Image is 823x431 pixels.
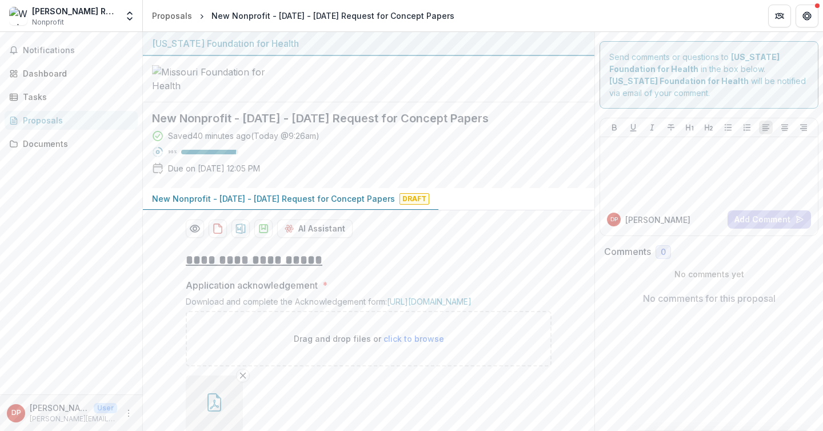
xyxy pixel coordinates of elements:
[186,220,204,238] button: Preview 41e67dd0-7de3-4506-8c91-c984af7964b9-0.pdf
[600,41,818,109] div: Send comments or questions to in the box below. will be notified via email of your comment.
[211,10,454,22] div: New Nonprofit - [DATE] - [DATE] Request for Concept Papers
[5,134,138,153] a: Documents
[168,130,319,142] div: Saved 40 minutes ago ( Today @ 9:26am )
[608,121,621,134] button: Bold
[5,111,138,130] a: Proposals
[168,162,260,174] p: Due on [DATE] 12:05 PM
[759,121,773,134] button: Align Left
[294,333,444,345] p: Drag and drop files or
[625,214,690,226] p: [PERSON_NAME]
[664,121,678,134] button: Strike
[152,111,567,125] h2: New Nonprofit - [DATE] - [DATE] Request for Concept Papers
[387,297,472,306] a: [URL][DOMAIN_NAME]
[11,409,21,417] div: Dmitri Postnov
[604,246,651,257] h2: Comments
[122,5,138,27] button: Open entity switcher
[643,292,776,305] p: No comments for this proposal
[399,193,429,205] span: Draft
[23,114,129,126] div: Proposals
[30,414,117,424] p: [PERSON_NAME][EMAIL_ADDRESS][DOMAIN_NAME]
[277,220,353,238] button: AI Assistant
[32,5,117,17] div: [PERSON_NAME] Rx, Inc.
[186,278,318,292] p: Application acknowledgement
[32,17,64,27] span: Nonprofit
[626,121,640,134] button: Underline
[5,87,138,106] a: Tasks
[5,41,138,59] button: Notifications
[152,193,395,205] p: New Nonprofit - [DATE] - [DATE] Request for Concept Papers
[23,67,129,79] div: Dashboard
[152,37,585,50] div: [US_STATE] Foundation for Health
[254,220,273,238] button: download-proposal
[797,121,810,134] button: Align Right
[604,268,814,280] p: No comments yet
[122,406,135,420] button: More
[383,334,444,344] span: click to browse
[5,64,138,83] a: Dashboard
[683,121,697,134] button: Heading 1
[94,403,117,413] p: User
[9,7,27,25] img: Winkelmann Rx, Inc.
[23,91,129,103] div: Tasks
[721,121,735,134] button: Bullet List
[609,76,749,86] strong: [US_STATE] Foundation for Health
[236,369,250,382] button: Remove File
[728,210,811,229] button: Add Comment
[23,138,129,150] div: Documents
[702,121,716,134] button: Heading 2
[778,121,792,134] button: Align Center
[168,148,177,156] p: 96 %
[231,220,250,238] button: download-proposal
[645,121,659,134] button: Italicize
[147,7,197,24] a: Proposals
[209,220,227,238] button: download-proposal
[23,46,133,55] span: Notifications
[30,402,89,414] p: [PERSON_NAME]
[152,10,192,22] div: Proposals
[186,297,552,311] div: Download and complete the Acknowledgement form:
[152,65,266,93] img: Missouri Foundation for Health
[610,217,618,222] div: Dmitri Postnov
[661,248,666,257] span: 0
[740,121,754,134] button: Ordered List
[796,5,818,27] button: Get Help
[147,7,459,24] nav: breadcrumb
[768,5,791,27] button: Partners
